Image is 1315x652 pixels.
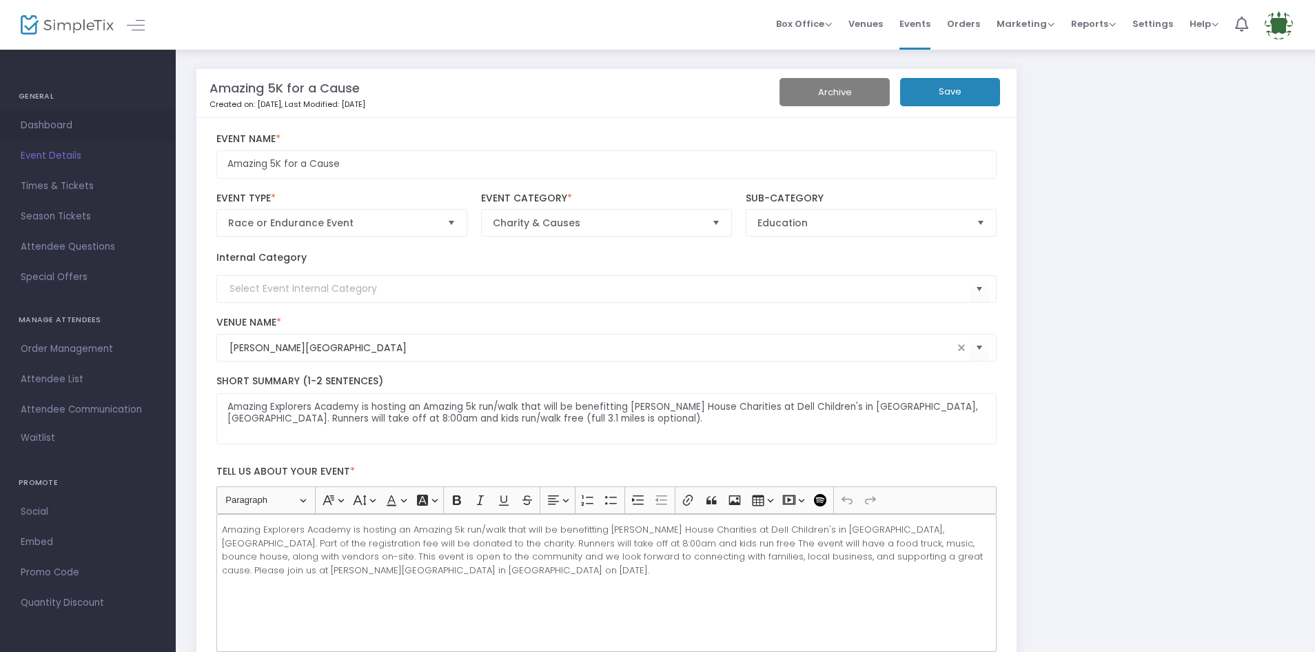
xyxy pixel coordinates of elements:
[19,83,157,110] h4: GENERAL
[210,79,360,97] m-panel-title: Amazing 5K for a Cause
[222,523,990,577] p: Amazing Explorers Academy is hosting an Amazing 5k run/walk that will be benefitting [PERSON_NAME...
[230,341,954,355] input: Select Venue
[746,192,997,205] label: Sub-Category
[210,99,739,110] p: Created on: [DATE]
[216,133,997,146] label: Event Name
[848,6,883,41] span: Venues
[997,17,1054,30] span: Marketing
[947,6,980,41] span: Orders
[1071,17,1116,30] span: Reports
[776,17,832,30] span: Box Office
[21,564,155,582] span: Promo Code
[900,78,1000,106] button: Save
[281,99,365,110] span: , Last Modified: [DATE]
[757,216,966,230] span: Education
[971,210,990,236] button: Select
[21,401,155,419] span: Attendee Communication
[21,371,155,388] span: Attendee List
[1190,17,1219,30] span: Help
[21,268,155,286] span: Special Offers
[21,431,55,445] span: Waitlist
[481,192,733,205] label: Event Category
[21,340,155,358] span: Order Management
[210,458,1003,486] label: Tell us about your event
[970,334,989,362] button: Select
[216,514,997,652] div: Rich Text Editor, main
[442,210,461,236] button: Select
[225,492,297,508] span: Paragraph
[970,275,989,303] button: Select
[19,469,157,497] h4: PROMOTE
[216,150,997,179] input: Enter Event Name
[953,339,970,356] span: clear
[706,210,726,236] button: Select
[1132,6,1173,41] span: Settings
[216,486,997,514] div: Editor toolbar
[228,216,437,230] span: Race or Endurance Event
[216,192,468,205] label: Event Type
[493,216,702,230] span: Charity & Causes
[21,594,155,612] span: Quantity Discount
[216,250,307,265] label: Internal Category
[219,490,312,511] button: Paragraph
[21,147,155,165] span: Event Details
[21,503,155,521] span: Social
[216,374,383,388] span: Short Summary (1-2 Sentences)
[216,317,997,329] label: Venue Name
[21,533,155,551] span: Embed
[899,6,930,41] span: Events
[21,177,155,195] span: Times & Tickets
[21,117,155,135] span: Dashboard
[21,238,155,256] span: Attendee Questions
[21,208,155,226] span: Season Tickets
[230,281,970,296] input: Select Event Internal Category
[779,78,890,106] button: Archive
[19,306,157,334] h4: MANAGE ATTENDEES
